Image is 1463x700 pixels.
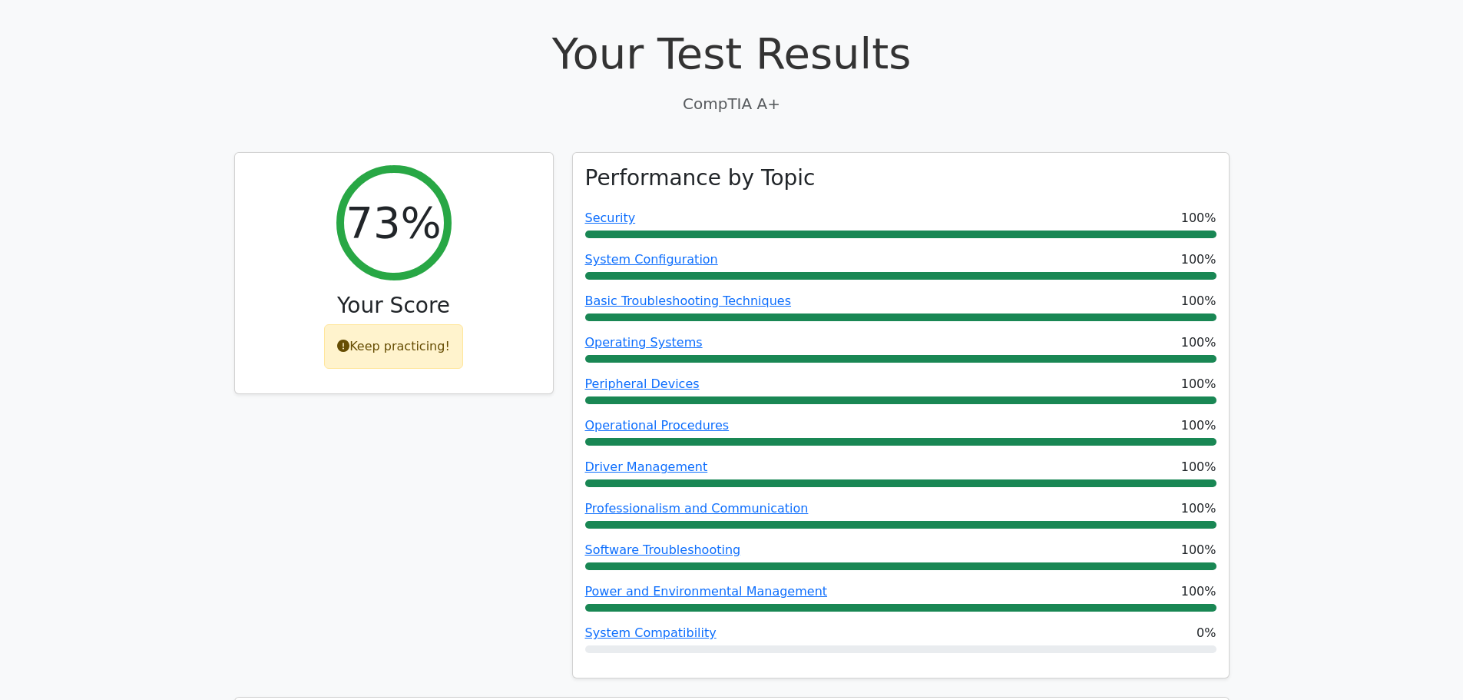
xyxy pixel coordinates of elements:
a: Professionalism and Communication [585,501,809,516]
div: Keep practicing! [324,324,463,369]
span: 100% [1181,458,1216,476]
h1: Your Test Results [234,28,1230,79]
a: Operational Procedures [585,418,730,433]
span: 100% [1181,541,1216,559]
a: Basic Troubleshooting Techniques [585,294,792,308]
span: 100% [1181,582,1216,601]
span: 100% [1181,209,1216,227]
a: Software Troubleshooting [585,542,741,557]
span: 100% [1181,333,1216,352]
span: 100% [1181,250,1216,269]
a: System Compatibility [585,625,717,640]
p: CompTIA A+ [234,92,1230,115]
a: Driver Management [585,459,708,474]
span: 100% [1181,375,1216,393]
a: Security [585,211,636,225]
span: 100% [1181,416,1216,435]
a: Power and Environmental Management [585,584,828,599]
a: Peripheral Devices [585,377,700,391]
span: 0% [1197,624,1216,642]
span: 100% [1181,292,1216,310]
a: System Configuration [585,252,718,267]
h3: Your Score [247,293,541,319]
span: 100% [1181,499,1216,518]
h3: Performance by Topic [585,165,816,191]
h2: 73% [346,197,441,248]
a: Operating Systems [585,335,703,350]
